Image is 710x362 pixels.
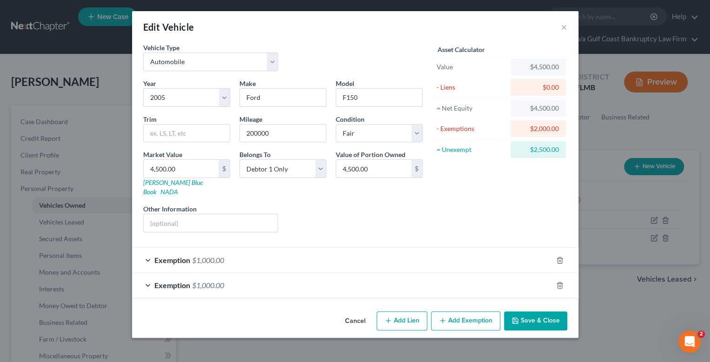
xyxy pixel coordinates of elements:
input: ex. Altima [336,89,422,106]
input: (optional) [144,214,278,232]
div: $2,000.00 [518,124,558,133]
div: Value [437,62,507,72]
a: [PERSON_NAME] Blue Book [143,178,203,196]
div: $4,500.00 [518,104,558,113]
label: Trim [143,114,157,124]
label: Asset Calculator [438,45,485,54]
input: ex. LS, LT, etc [144,125,230,142]
button: Add Exemption [431,311,500,331]
input: ex. Nissan [240,89,326,106]
input: -- [240,125,326,142]
span: $1,000.00 [192,281,224,290]
button: Add Lien [377,311,427,331]
span: Belongs To [239,151,271,158]
div: = Unexempt [437,145,507,154]
iframe: Intercom live chat [678,330,701,353]
label: Mileage [239,114,262,124]
span: Exemption [154,256,190,264]
input: 0.00 [144,160,219,178]
span: Exemption [154,281,190,290]
label: Value of Portion Owned [336,150,405,159]
div: $2,500.00 [518,145,558,154]
input: 0.00 [336,160,411,178]
div: - Liens [437,83,507,92]
div: $4,500.00 [518,62,558,72]
div: $0.00 [518,83,558,92]
span: 2 [697,330,705,338]
div: $ [411,160,422,178]
span: Make [239,79,256,87]
button: × [561,21,567,33]
div: Edit Vehicle [143,20,194,33]
label: Market Value [143,150,182,159]
label: Vehicle Type [143,43,179,53]
label: Condition [336,114,365,124]
button: Save & Close [504,311,567,331]
span: $1,000.00 [192,256,224,264]
label: Year [143,79,156,88]
label: Model [336,79,354,88]
label: Other Information [143,204,197,214]
a: NADA [160,188,178,196]
button: Cancel [338,312,373,331]
div: - Exemptions [437,124,507,133]
div: $ [219,160,230,178]
div: = Net Equity [437,104,507,113]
